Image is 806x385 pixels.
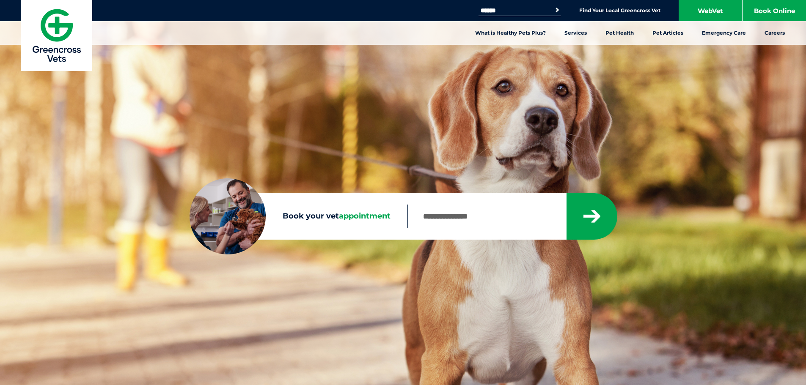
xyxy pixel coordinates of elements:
[643,21,693,45] a: Pet Articles
[555,21,596,45] a: Services
[339,211,391,221] span: appointment
[693,21,755,45] a: Emergency Care
[755,21,794,45] a: Careers
[596,21,643,45] a: Pet Health
[466,21,555,45] a: What is Healthy Pets Plus?
[553,6,561,14] button: Search
[579,7,660,14] a: Find Your Local Greencross Vet
[190,210,407,223] label: Book your vet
